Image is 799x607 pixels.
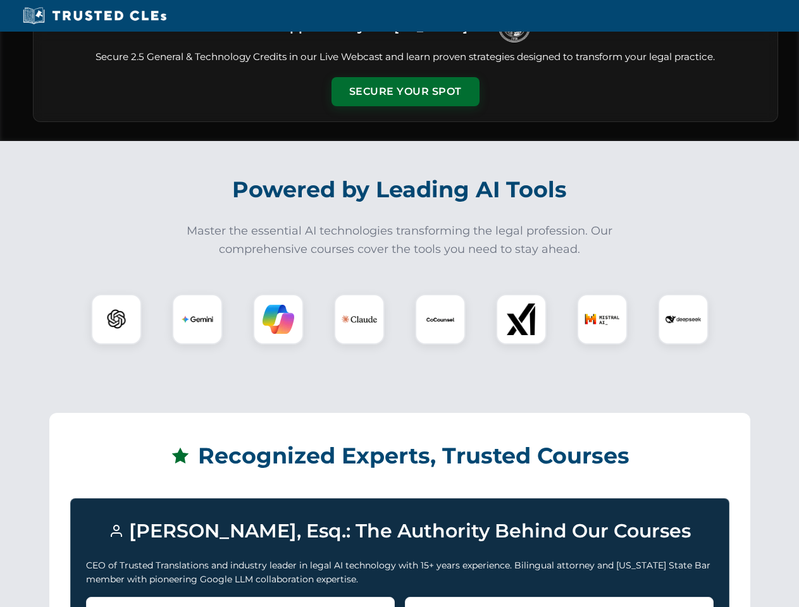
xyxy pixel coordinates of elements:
[49,168,750,212] h2: Powered by Leading AI Tools
[172,294,223,345] div: Gemini
[496,294,547,345] div: xAI
[98,301,135,338] img: ChatGPT Logo
[577,294,628,345] div: Mistral AI
[658,294,709,345] div: DeepSeek
[424,303,456,335] img: CoCounsel Logo
[70,434,729,478] h2: Recognized Experts, Trusted Courses
[182,303,213,335] img: Gemini Logo
[585,302,620,337] img: Mistral AI Logo
[91,294,142,345] div: ChatGPT
[19,6,170,25] img: Trusted CLEs
[178,222,621,259] p: Master the essential AI technologies transforming the legal profession. Our comprehensive courses...
[505,303,537,335] img: xAI Logo
[666,302,701,337] img: DeepSeek Logo
[342,302,377,337] img: Claude Logo
[49,50,762,64] p: Secure 2.5 General & Technology Credits in our Live Webcast and learn proven strategies designed ...
[86,558,714,587] p: CEO of Trusted Translations and industry leader in legal AI technology with 15+ years experience....
[86,514,714,548] h3: [PERSON_NAME], Esq.: The Authority Behind Our Courses
[253,294,304,345] div: Copilot
[415,294,466,345] div: CoCounsel
[331,77,480,106] button: Secure Your Spot
[334,294,385,345] div: Claude
[263,303,294,335] img: Copilot Logo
